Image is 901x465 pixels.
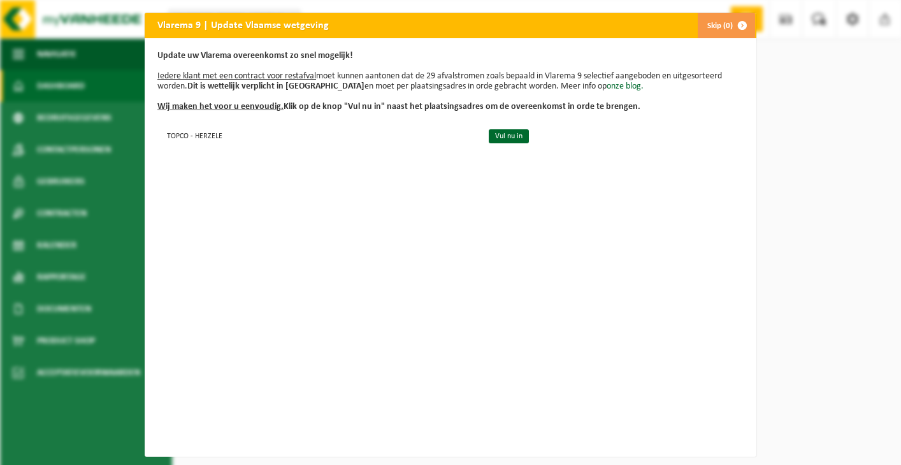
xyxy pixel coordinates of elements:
h2: Vlarema 9 | Update Vlaamse wetgeving [145,13,342,37]
td: TOPCO - HERZELE [157,125,478,146]
b: Klik op de knop "Vul nu in" naast het plaatsingsadres om de overeenkomst in orde te brengen. [157,102,640,111]
b: Dit is wettelijk verplicht in [GEOGRAPHIC_DATA] [187,82,364,91]
u: Iedere klant met een contract voor restafval [157,71,316,81]
a: onze blog. [607,82,644,91]
a: Vul nu in [489,129,529,143]
p: moet kunnen aantonen dat de 29 afvalstromen zoals bepaald in Vlarema 9 selectief aangeboden en ui... [157,51,744,112]
u: Wij maken het voor u eenvoudig. [157,102,284,111]
b: Update uw Vlarema overeenkomst zo snel mogelijk! [157,51,353,61]
button: Skip (0) [697,13,755,38]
